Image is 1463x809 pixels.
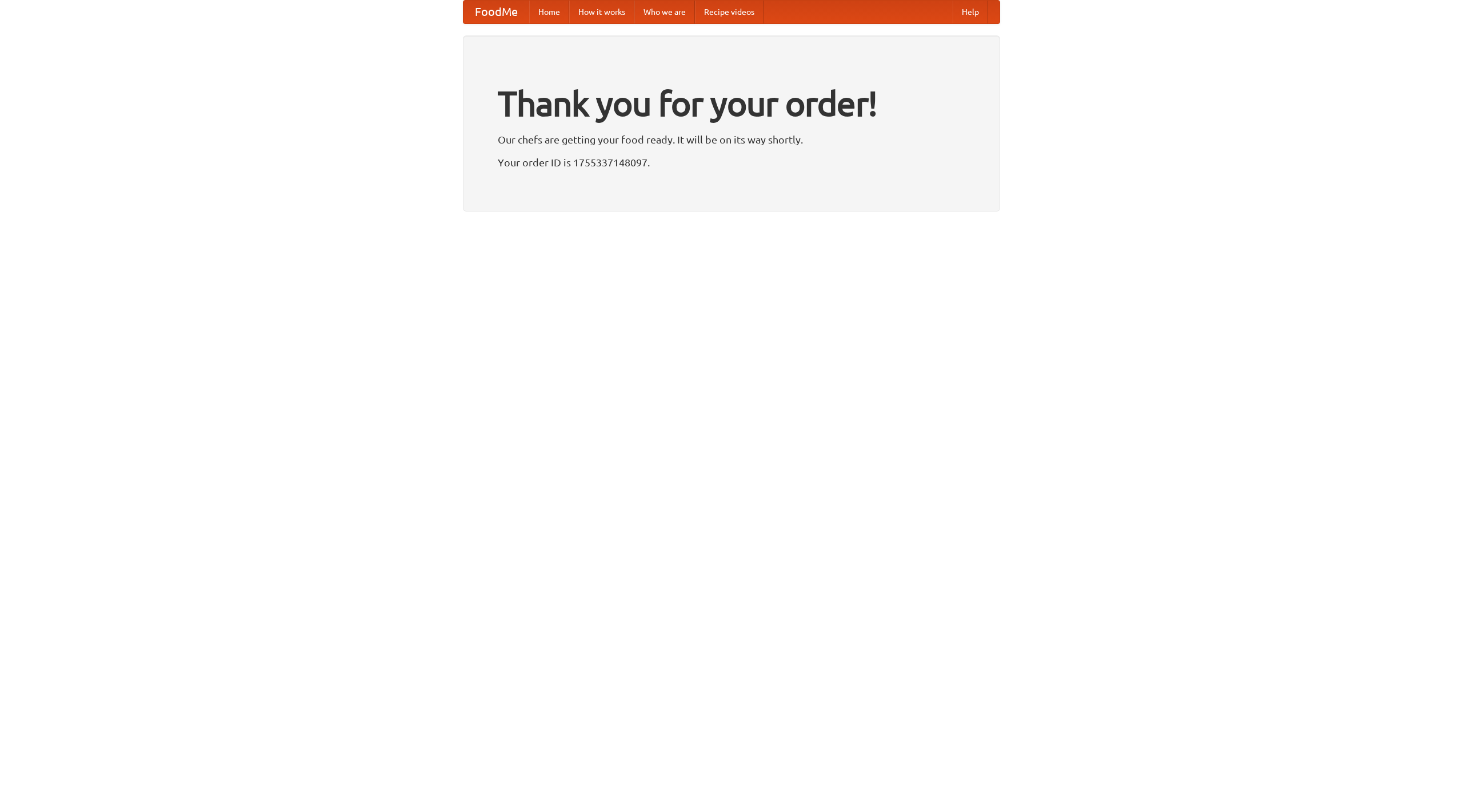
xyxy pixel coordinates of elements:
a: Help [953,1,988,23]
a: Recipe videos [695,1,764,23]
h1: Thank you for your order! [498,76,965,131]
a: Who we are [634,1,695,23]
p: Your order ID is 1755337148097. [498,154,965,171]
a: How it works [569,1,634,23]
a: FoodMe [463,1,529,23]
p: Our chefs are getting your food ready. It will be on its way shortly. [498,131,965,148]
a: Home [529,1,569,23]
